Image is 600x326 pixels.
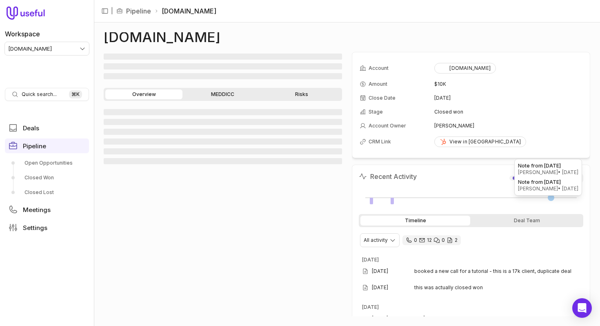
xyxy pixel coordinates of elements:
[104,32,220,42] h1: [DOMAIN_NAME]
[440,138,521,145] div: View in [GEOGRAPHIC_DATA]
[362,304,379,310] time: [DATE]
[99,5,111,17] button: Collapse sidebar
[472,216,582,226] div: Deal Team
[369,123,406,129] span: Account Owner
[369,65,389,71] span: Account
[414,268,580,275] span: booked a new call for a tutorial - this is a 17k client, duplicate deal
[23,125,39,131] span: Deals
[369,109,383,115] span: Stage
[105,89,182,99] a: Overview
[104,148,342,154] span: ‌
[518,169,578,176] div: [PERSON_NAME] •
[372,315,388,322] time: [DATE]
[104,109,342,115] span: ‌
[369,138,391,145] span: CRM Link
[434,78,582,91] td: $10K
[572,298,592,318] div: Open Intercom Messenger
[359,172,417,181] h2: Recent Activity
[104,129,342,135] span: ‌
[154,6,216,16] li: [DOMAIN_NAME]
[518,163,578,169] div: Note from [DATE]
[23,225,47,231] span: Settings
[69,90,82,98] kbd: ⌘ K
[104,73,342,79] span: ‌
[263,89,340,99] a: Risks
[184,89,261,99] a: MEDDICC
[369,81,387,87] span: Amount
[5,121,89,135] a: Deals
[414,284,580,291] span: this was actually closed won
[360,216,470,226] div: Timeline
[440,65,491,71] div: [DOMAIN_NAME]
[434,105,582,118] td: Closed won
[5,156,89,170] a: Open Opportunities
[369,95,396,101] span: Close Date
[104,119,342,125] span: ‌
[434,63,496,74] button: [DOMAIN_NAME]
[434,95,451,101] time: [DATE]
[434,119,582,132] td: [PERSON_NAME]
[518,185,578,192] div: [PERSON_NAME] •
[562,169,578,175] time: [DATE]
[362,257,379,263] time: [DATE]
[414,315,572,322] span: Re: [Pending request] Hi Tremendous Support Team, I hope this message finds you well. I am writin...
[5,220,89,235] a: Settings
[104,63,342,69] span: ‌
[5,138,89,153] a: Pipeline
[434,136,526,147] a: View in [GEOGRAPHIC_DATA]
[5,29,40,39] label: Workspace
[518,179,578,185] div: Note from [DATE]
[22,91,57,98] span: Quick search...
[23,207,51,213] span: Meetings
[372,284,388,291] time: [DATE]
[126,6,151,16] a: Pipeline
[5,156,89,199] div: Pipeline submenu
[5,186,89,199] a: Closed Lost
[104,54,342,60] span: ‌
[562,185,578,192] time: [DATE]
[372,268,388,275] time: [DATE]
[402,235,461,245] div: 0 calls and 12 email threads
[104,158,342,164] span: ‌
[5,171,89,184] a: Closed Won
[104,138,342,145] span: ‌
[111,6,113,16] span: |
[5,202,89,217] a: Meetings
[23,143,46,149] span: Pipeline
